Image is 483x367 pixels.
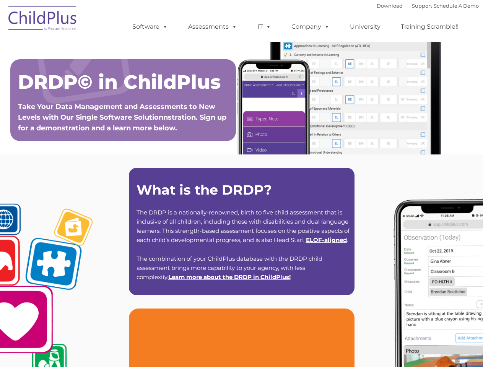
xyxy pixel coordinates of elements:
[377,3,479,9] font: |
[5,0,81,39] img: ChildPlus by Procare Solutions
[137,255,322,281] span: The combination of your ChildPlus database with the DRDP child assessment brings more capability ...
[137,182,272,198] strong: What is the DRDP?
[18,102,226,132] span: Take Your Data Management and Assessments to New Levels with Our Single Software Solutionnstratio...
[377,3,403,9] a: Download
[250,19,279,34] a: IT
[137,209,350,244] span: The DRDP is a nationally-renowned, birth to five child assessment that is inclusive of all childr...
[18,70,221,94] span: DRDP© in ChildPlus
[434,3,479,9] a: Schedule A Demo
[125,19,176,34] a: Software
[284,19,337,34] a: Company
[168,273,291,281] span: !
[342,19,388,34] a: University
[306,236,347,244] a: ELOF-aligned
[393,19,466,34] a: Training Scramble!!
[181,19,245,34] a: Assessments
[168,273,289,281] a: Learn more about the DRDP in ChildPlus
[412,3,432,9] a: Support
